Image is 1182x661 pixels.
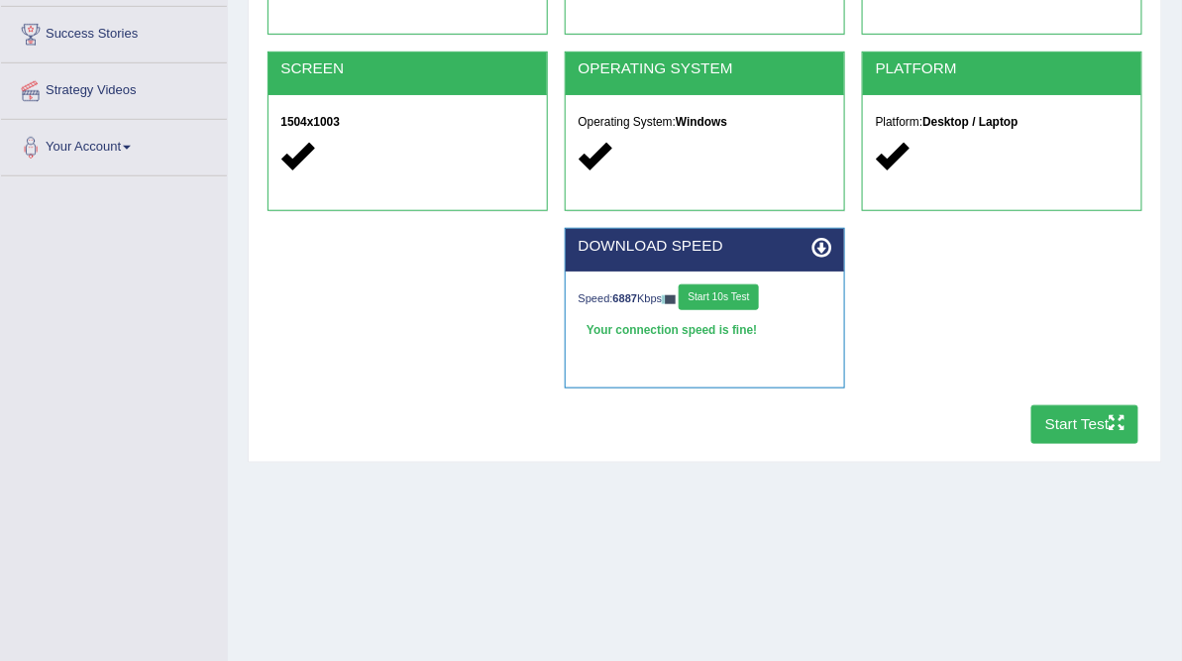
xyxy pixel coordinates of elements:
img: ajax-loader-fb-connection.gif [662,295,676,304]
a: Your Account [1,120,227,169]
button: Start 10s Test [679,284,759,310]
a: Success Stories [1,7,227,56]
strong: Windows [676,115,727,129]
button: Start Test [1031,405,1139,444]
h5: Platform: [876,116,1129,129]
h2: DOWNLOAD SPEED [579,238,832,255]
h2: OPERATING SYSTEM [579,60,832,77]
strong: 1504x1003 [280,115,340,129]
strong: 6887 [613,292,638,304]
div: Your connection speed is fine! [579,319,832,345]
div: Speed: Kbps [579,284,832,314]
h5: Operating System: [579,116,832,129]
h2: SCREEN [280,60,534,77]
a: Strategy Videos [1,63,227,113]
strong: Desktop / Laptop [922,115,1018,129]
h2: PLATFORM [876,60,1129,77]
